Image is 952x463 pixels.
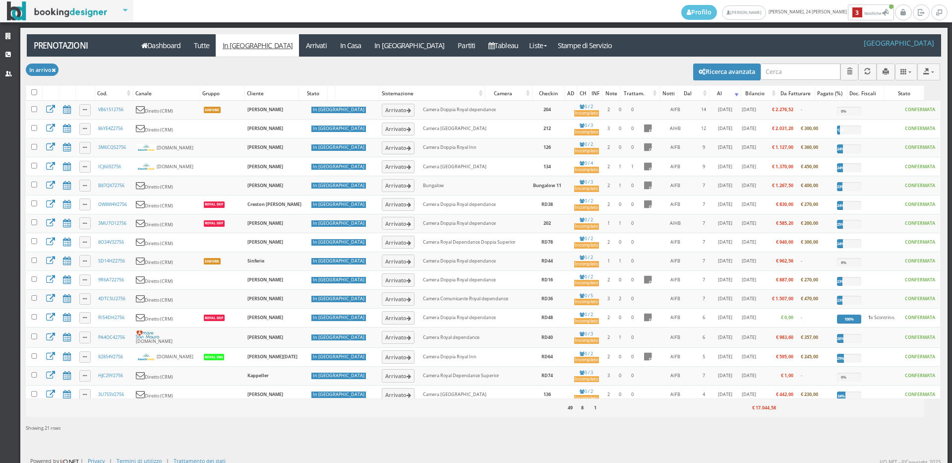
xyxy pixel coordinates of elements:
td: 0 [614,101,626,120]
div: Sistemazione [379,86,485,100]
td: [DOMAIN_NAME] [132,157,199,176]
div: In [GEOGRAPHIC_DATA] [311,107,366,113]
b: € 450,00 [801,163,818,170]
a: [PERSON_NAME] [722,5,766,20]
td: [DATE] [737,233,760,252]
div: 23% [837,182,842,191]
button: Arrivato [382,160,415,173]
td: [DATE] [737,214,760,233]
img: BookingDesigner.com [7,1,108,21]
td: [DATE] [737,120,760,138]
div: Incompleto [574,395,599,401]
td: 14 [695,101,713,120]
td: [DATE] [737,289,760,308]
td: Diretto (CRM) [132,270,199,289]
td: [DATE] [737,252,760,270]
a: VB61512756 [98,106,123,113]
a: Sinferie [203,106,222,113]
b: [PERSON_NAME] [247,163,283,170]
td: Camera Doppia Royal dependance [419,195,524,214]
a: Stampe di Servizio [551,34,619,57]
td: 1 [626,157,639,176]
button: In arrivo [26,64,59,76]
a: In [GEOGRAPHIC_DATA] [216,34,299,57]
td: 9 [695,138,713,157]
b: € 1.370,00 [772,163,793,170]
div: 12% [837,126,840,134]
a: PA4OC42756 [98,334,125,340]
b: € 270,00 [801,276,818,283]
a: royal inn [203,353,225,360]
a: Partiti [451,34,482,57]
b: 212 [543,125,551,132]
a: Prenotazioni [27,34,129,57]
td: AIFB [656,138,695,157]
a: 0 / 3Incompleto [574,369,599,383]
button: Arrivato [382,311,415,324]
b: € 1.267,50 [772,182,793,189]
a: Royal Dep [203,314,226,321]
td: [DATE] [737,176,760,195]
b: CONFERMATA [905,106,935,113]
div: Incompleto [574,148,599,154]
td: Camera Doppia Royal dependance [419,101,524,120]
a: 0 / 2Incompleto [574,235,599,249]
div: Incompleto [574,186,599,192]
img: amaresanmauro.svg [136,331,159,338]
b: € 2.276,52 [772,106,793,113]
a: 82854V2756 [98,353,123,360]
div: Cliente [245,86,298,100]
b: € 2.031,20 [772,125,793,132]
div: Camera [485,86,532,100]
a: RI54DH2756 [98,314,124,321]
td: Diretto (CRM) [132,252,199,270]
b: 202 [543,220,551,226]
td: 3 [602,289,614,308]
a: Profilo [681,5,717,20]
div: In [GEOGRAPHIC_DATA] [311,164,366,170]
div: Da Fatturare [778,86,815,100]
td: Diretto (CRM) [132,289,199,308]
div: Incompleto [574,167,599,173]
b: RD36 [541,295,553,302]
td: [DATE] [713,101,737,120]
td: [DATE] [737,157,760,176]
td: Bungalow [419,176,524,195]
b: CONFERMATA [905,163,935,170]
b: CONFERMATA [905,144,935,150]
div: Incompleto [574,318,599,325]
td: 2 [602,270,614,289]
button: 3Notifiche [848,4,894,20]
td: AIFB [656,176,695,195]
td: AIFB [656,289,695,308]
td: 0 [626,214,639,233]
div: Stato [885,86,924,100]
b: [PERSON_NAME] [247,239,283,245]
td: 1 [602,214,614,233]
b: CONFERMATA [905,220,935,226]
div: In [GEOGRAPHIC_DATA] [311,144,366,151]
b: CONFERMATA [905,276,935,283]
span: [PERSON_NAME], 24 [PERSON_NAME] [681,4,895,20]
button: Arrivato [382,123,415,135]
td: [DATE] [737,270,760,289]
td: 7 [695,195,713,214]
a: HJC29Y2756 [98,372,123,379]
a: 86YE4Z2756 [98,125,123,132]
div: Stato [298,86,327,100]
td: Diretto (CRM) [132,233,199,252]
b: Royal Dep [205,202,223,206]
td: 7 [695,214,713,233]
div: Incompleto [574,299,599,305]
a: 0 / 5Incompleto [574,292,599,306]
td: 1 [614,176,626,195]
a: 0 / 2Incompleto [574,198,599,211]
td: Camera Doppia Royal dependance [419,270,524,289]
b: [PERSON_NAME] [247,295,283,302]
div: Incompleto [574,280,599,286]
b: Creston [PERSON_NAME] [247,201,301,207]
b: RD44 [541,258,553,264]
b: € 270,00 [801,201,818,207]
b: € 300,00 [801,125,818,132]
div: Incompleto [574,376,599,383]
